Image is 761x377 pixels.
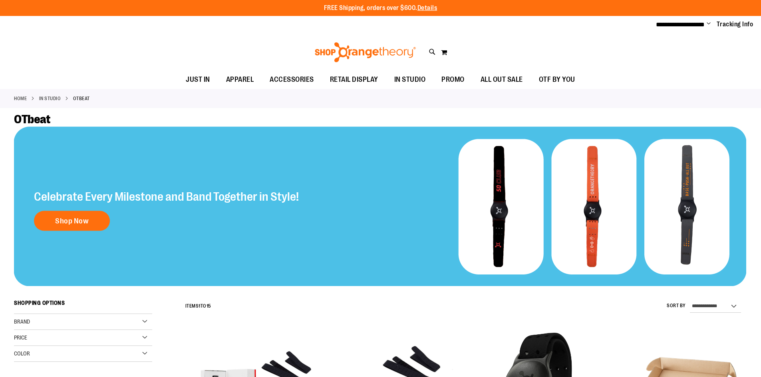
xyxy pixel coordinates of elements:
span: OTF BY YOU [539,71,575,89]
span: ALL OUT SALE [481,71,523,89]
label: Sort By [667,302,686,309]
span: Price [14,334,27,341]
p: FREE Shipping, orders over $600. [324,4,437,13]
span: JUST IN [186,71,210,89]
a: Shop Now [34,211,110,231]
span: IN STUDIO [394,71,426,89]
span: RETAIL DISPLAY [330,71,378,89]
a: IN STUDIO [39,95,61,102]
h2: Celebrate Every Milestone and Band Together in Style! [34,190,299,203]
strong: OTbeat [73,95,90,102]
button: Account menu [707,20,711,28]
strong: Shopping Options [14,296,152,314]
a: Details [417,4,437,12]
span: Brand [14,318,30,325]
a: Home [14,95,27,102]
span: Color [14,350,30,357]
a: Tracking Info [717,20,753,29]
span: PROMO [441,71,465,89]
span: 1 [199,303,201,309]
span: APPAREL [226,71,254,89]
span: OTbeat [14,113,50,126]
img: Shop Orangetheory [314,42,417,62]
span: Shop Now [55,216,89,225]
span: ACCESSORIES [270,71,314,89]
h2: Items to [185,300,211,312]
span: 15 [207,303,211,309]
